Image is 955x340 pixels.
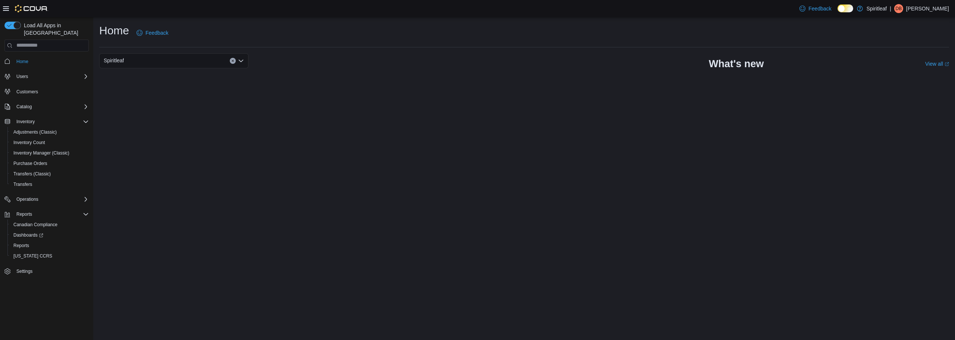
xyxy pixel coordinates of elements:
[7,148,92,158] button: Inventory Manager (Classic)
[16,59,28,65] span: Home
[890,4,891,13] p: |
[10,128,60,137] a: Adjustments (Classic)
[16,268,32,274] span: Settings
[10,159,50,168] a: Purchase Orders
[13,140,45,146] span: Inventory Count
[13,267,35,276] a: Settings
[15,5,48,12] img: Cova
[134,25,171,40] a: Feedback
[1,102,92,112] button: Catalog
[10,149,89,157] span: Inventory Manager (Classic)
[10,220,89,229] span: Canadian Compliance
[1,209,92,219] button: Reports
[13,210,35,219] button: Reports
[13,210,89,219] span: Reports
[13,129,57,135] span: Adjustments (Classic)
[945,62,949,66] svg: External link
[796,1,834,16] a: Feedback
[13,253,52,259] span: [US_STATE] CCRS
[13,232,43,238] span: Dashboards
[4,53,89,296] nav: Complex example
[13,195,41,204] button: Operations
[13,181,32,187] span: Transfers
[7,158,92,169] button: Purchase Orders
[13,72,31,81] button: Users
[894,4,903,13] div: Delaney B
[10,149,72,157] a: Inventory Manager (Classic)
[16,89,38,95] span: Customers
[13,57,31,66] a: Home
[145,29,168,37] span: Feedback
[10,241,89,250] span: Reports
[837,4,853,12] input: Dark Mode
[16,74,28,79] span: Users
[13,102,89,111] span: Catalog
[7,137,92,148] button: Inventory Count
[1,194,92,205] button: Operations
[13,117,38,126] button: Inventory
[1,266,92,277] button: Settings
[13,195,89,204] span: Operations
[7,219,92,230] button: Canadian Compliance
[10,220,60,229] a: Canadian Compliance
[10,231,89,240] span: Dashboards
[13,87,41,96] a: Customers
[13,160,47,166] span: Purchase Orders
[13,150,69,156] span: Inventory Manager (Classic)
[808,5,831,12] span: Feedback
[10,180,35,189] a: Transfers
[13,72,89,81] span: Users
[13,102,35,111] button: Catalog
[16,119,35,125] span: Inventory
[10,231,46,240] a: Dashboards
[230,58,236,64] button: Clear input
[7,230,92,240] a: Dashboards
[7,251,92,261] button: [US_STATE] CCRS
[104,56,124,65] span: Spiritleaf
[238,58,244,64] button: Open list of options
[867,4,887,13] p: Spiritleaf
[13,222,57,228] span: Canadian Compliance
[99,23,129,38] h1: Home
[10,128,89,137] span: Adjustments (Classic)
[1,86,92,97] button: Customers
[16,104,32,110] span: Catalog
[21,22,89,37] span: Load All Apps in [GEOGRAPHIC_DATA]
[7,127,92,137] button: Adjustments (Classic)
[10,138,48,147] a: Inventory Count
[1,71,92,82] button: Users
[10,241,32,250] a: Reports
[7,179,92,190] button: Transfers
[13,171,51,177] span: Transfers (Classic)
[10,169,54,178] a: Transfers (Classic)
[16,211,32,217] span: Reports
[10,252,55,261] a: [US_STATE] CCRS
[13,266,89,276] span: Settings
[13,243,29,249] span: Reports
[10,180,89,189] span: Transfers
[906,4,949,13] p: [PERSON_NAME]
[1,116,92,127] button: Inventory
[10,252,89,261] span: Washington CCRS
[1,56,92,67] button: Home
[13,87,89,96] span: Customers
[16,196,38,202] span: Operations
[709,58,764,70] h2: What's new
[10,159,89,168] span: Purchase Orders
[10,138,89,147] span: Inventory Count
[896,4,902,13] span: DB
[837,12,838,13] span: Dark Mode
[7,169,92,179] button: Transfers (Classic)
[13,117,89,126] span: Inventory
[10,169,89,178] span: Transfers (Classic)
[7,240,92,251] button: Reports
[925,61,949,67] a: View allExternal link
[13,57,89,66] span: Home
